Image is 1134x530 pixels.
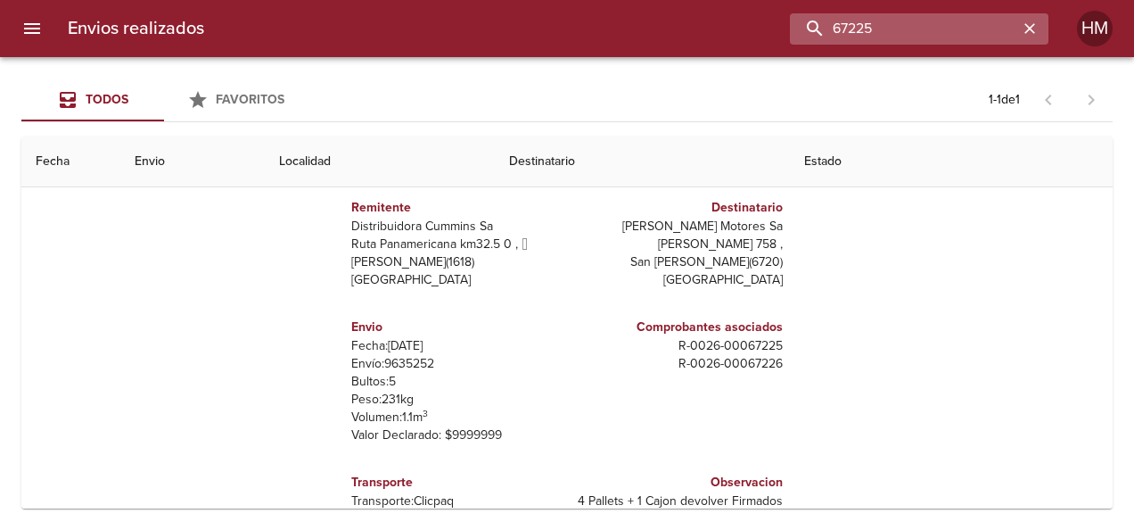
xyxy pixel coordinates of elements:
sup: 3 [423,408,428,419]
p: Fecha: [DATE] [351,337,560,355]
h6: Transporte [351,473,560,493]
h6: Envios realizados [68,14,204,43]
p: [GEOGRAPHIC_DATA] [574,271,783,289]
p: Envío: 9635252 [351,355,560,373]
p: R - 0026 - 00067226 [574,355,783,373]
p: Transporte: Clicpaq [351,493,560,510]
span: Favoritos [216,92,284,107]
p: [GEOGRAPHIC_DATA] [351,271,560,289]
p: Bultos: 5 [351,373,560,391]
th: Destinatario [495,137,790,187]
h6: Observacion [574,473,783,493]
p: [PERSON_NAME] ( 1618 ) [351,253,560,271]
h6: Envio [351,318,560,337]
p: 4 Pallets + 1 Cajon devolver Firmados Los Documentos adjuntos.. [574,493,783,528]
p: R - 0026 - 00067225 [574,337,783,355]
div: Tabs Envios [21,79,307,121]
th: Localidad [265,137,494,187]
p: Peso: 231 kg [351,391,560,409]
p: Valor Declarado: $ 9999999 [351,426,560,444]
input: buscar [790,13,1018,45]
p: San [PERSON_NAME] ( 6720 ) [574,253,783,271]
span: Todos [86,92,128,107]
th: Fecha [21,137,120,187]
p: [PERSON_NAME] Motores Sa [574,218,783,236]
p: Volumen: 1.1 m [351,409,560,426]
span: Pagina siguiente [1070,79,1113,121]
span: Pagina anterior [1027,90,1070,108]
p: 1 - 1 de 1 [989,91,1020,109]
p: [PERSON_NAME] 758 , [574,236,783,253]
div: HM [1077,11,1113,46]
th: Envio [120,137,265,187]
h6: Destinatario [574,198,783,218]
button: menu [11,7,53,50]
p: Distribuidora Cummins Sa [351,218,560,236]
h6: Remitente [351,198,560,218]
div: Abrir información de usuario [1077,11,1113,46]
p: Ruta Panamericana km32.5 0 ,   [351,236,560,253]
h6: Comprobantes asociados [574,318,783,337]
th: Estado [790,137,1113,187]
